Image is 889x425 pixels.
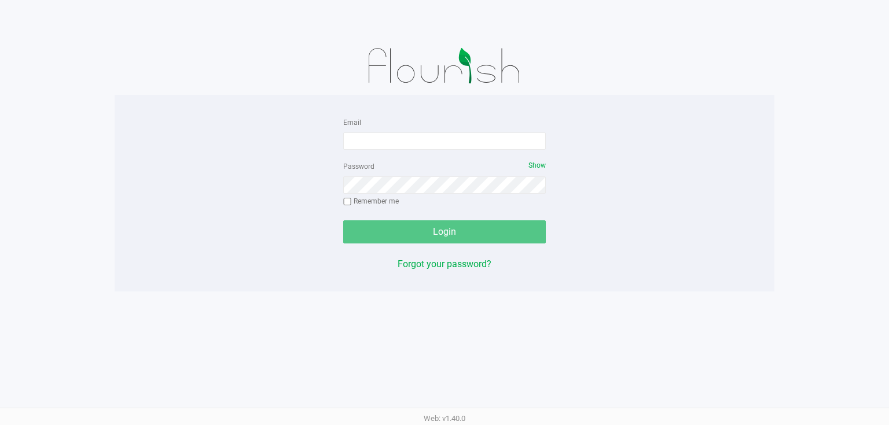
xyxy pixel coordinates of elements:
[528,161,546,169] span: Show
[424,414,465,423] span: Web: v1.40.0
[343,161,374,172] label: Password
[343,196,399,206] label: Remember me
[343,198,351,206] input: Remember me
[343,117,361,128] label: Email
[398,257,491,271] button: Forgot your password?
